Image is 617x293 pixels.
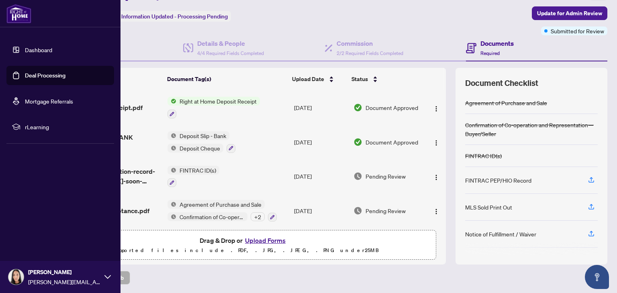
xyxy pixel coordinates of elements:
button: Logo [430,170,443,183]
img: Logo [433,208,439,215]
button: Status IconAgreement of Purchase and SaleStatus IconConfirmation of Co-operation and Representati... [168,200,277,222]
button: Status IconRight at Home Deposit Receipt [168,97,260,118]
th: Status [348,68,422,90]
div: Confirmation of Co-operation and Representation—Buyer/Seller [465,120,598,138]
img: Logo [433,140,439,146]
img: Document Status [353,206,362,215]
span: Document Checklist [465,77,538,89]
a: Mortgage Referrals [25,98,73,105]
span: Status [351,75,368,83]
span: [PERSON_NAME] [28,268,100,277]
img: Status Icon [168,144,176,153]
div: + 2 [251,212,265,221]
img: logo [6,4,31,23]
span: Submitted for Review [551,26,604,35]
img: Document Status [353,103,362,112]
h4: Documents [480,39,514,48]
span: Drag & Drop orUpload FormsSupported files include .PDF, .JPG, .JPEG, .PNG under25MB [52,230,436,260]
span: Pending Review [366,206,406,215]
button: Open asap [585,265,609,289]
span: 2/2 Required Fields Completed [337,50,403,56]
img: Status Icon [168,212,176,221]
div: FINTRAC PEP/HIO Record [465,176,531,185]
img: Status Icon [168,131,176,140]
th: Document Tag(s) [164,68,289,90]
div: MLS Sold Print Out [465,203,512,212]
img: Logo [433,174,439,181]
span: Agreement of Purchase and Sale [176,200,265,209]
button: Logo [430,101,443,114]
span: Document Approved [366,103,418,112]
td: [DATE] [291,159,350,194]
button: Update for Admin Review [532,6,607,20]
a: Deal Processing [25,72,65,79]
button: Logo [430,136,443,149]
button: Status IconDeposit Slip - BankStatus IconDeposit Cheque [168,131,235,153]
div: Agreement of Purchase and Sale [465,98,547,107]
span: Drag & Drop or [200,235,288,246]
div: Status: [100,11,231,22]
h4: Commission [337,39,403,48]
span: Right at Home Deposit Receipt [176,97,260,106]
span: rLearning [25,122,108,131]
img: Status Icon [168,97,176,106]
span: Upload Date [292,75,324,83]
img: Document Status [353,172,362,181]
button: Upload Forms [243,235,288,246]
span: Confirmation of Co-operation and Representation—Buyer/Seller [176,212,247,221]
td: [DATE] [291,90,350,125]
th: Upload Date [289,68,348,90]
div: Notice of Fulfillment / Waiver [465,230,536,238]
span: Information Updated - Processing Pending [121,13,228,20]
span: Pending Review [366,172,406,181]
button: Status IconFINTRAC ID(s) [168,166,219,187]
img: Profile Icon [8,269,24,285]
td: [DATE] [291,193,350,228]
span: Required [480,50,500,56]
span: Deposit Slip - Bank [176,131,229,140]
img: Logo [433,106,439,112]
span: 4/4 Required Fields Completed [197,50,264,56]
p: Supported files include .PDF, .JPG, .JPEG, .PNG under 25 MB [57,246,431,255]
img: Document Status [353,138,362,146]
span: [PERSON_NAME][EMAIL_ADDRESS][DOMAIN_NAME] [28,277,100,286]
button: Logo [430,204,443,217]
img: Status Icon [168,166,176,175]
td: [DATE] [291,125,350,159]
span: Deposit Cheque [176,144,223,153]
div: FINTRAC ID(s) [465,151,502,160]
span: FINTRAC ID(s) [176,166,219,175]
span: Update for Admin Review [537,7,602,20]
h4: Details & People [197,39,264,48]
a: Dashboard [25,46,52,53]
span: Document Approved [366,138,418,146]
img: Status Icon [168,200,176,209]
